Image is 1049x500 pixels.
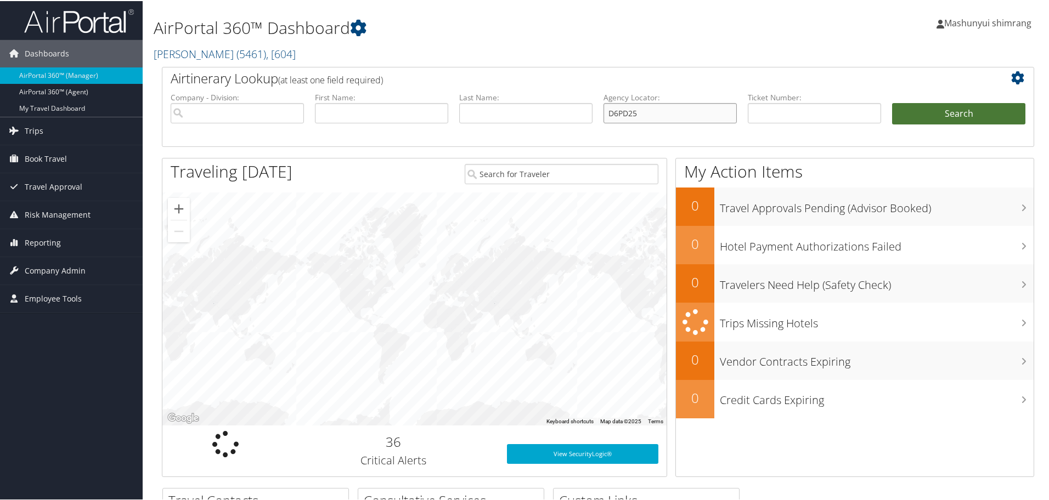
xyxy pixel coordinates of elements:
[604,91,737,102] label: Agency Locator:
[25,284,82,311] span: Employee Tools
[676,195,714,214] h2: 0
[748,91,881,102] label: Ticket Number:
[154,46,296,60] a: [PERSON_NAME]
[676,186,1034,225] a: 0Travel Approvals Pending (Advisor Booked)
[507,443,658,463] a: View SecurityLogic®
[154,15,746,38] h1: AirPortal 360™ Dashboard
[278,73,383,85] span: (at least one field required)
[25,39,69,66] span: Dashboards
[25,200,91,228] span: Risk Management
[600,417,641,423] span: Map data ©2025
[25,256,86,283] span: Company Admin
[171,159,292,182] h1: Traveling [DATE]
[297,431,490,450] h2: 36
[720,309,1034,330] h3: Trips Missing Hotels
[937,5,1042,38] a: Mashunyui shimrang
[165,410,201,424] a: Open this area in Google Maps (opens a new window)
[266,46,296,60] span: , [ 604 ]
[676,225,1034,263] a: 0Hotel Payment Authorizations Failed
[720,271,1034,292] h3: Travelers Need Help (Safety Check)
[720,232,1034,253] h3: Hotel Payment Authorizations Failed
[165,410,201,424] img: Google
[168,219,190,241] button: Zoom out
[676,388,714,406] h2: 0
[25,144,67,172] span: Book Travel
[892,102,1025,124] button: Search
[720,194,1034,215] h3: Travel Approvals Pending (Advisor Booked)
[676,302,1034,340] a: Trips Missing Hotels
[676,272,714,291] h2: 0
[676,340,1034,379] a: 0Vendor Contracts Expiring
[465,163,658,183] input: Search for Traveler
[459,91,593,102] label: Last Name:
[676,159,1034,182] h1: My Action Items
[546,417,594,424] button: Keyboard shortcuts
[944,16,1031,28] span: Mashunyui shimrang
[720,348,1034,368] h3: Vendor Contracts Expiring
[25,228,61,255] span: Reporting
[676,234,714,252] h2: 0
[25,172,82,200] span: Travel Approval
[676,379,1034,417] a: 0Credit Cards Expiring
[720,386,1034,407] h3: Credit Cards Expiring
[315,91,448,102] label: First Name:
[24,7,134,33] img: airportal-logo.png
[648,417,663,423] a: Terms (opens in new tab)
[171,68,953,87] h2: Airtinerary Lookup
[676,263,1034,302] a: 0Travelers Need Help (Safety Check)
[171,91,304,102] label: Company - Division:
[168,197,190,219] button: Zoom in
[297,452,490,467] h3: Critical Alerts
[676,349,714,368] h2: 0
[236,46,266,60] span: ( 5461 )
[25,116,43,144] span: Trips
